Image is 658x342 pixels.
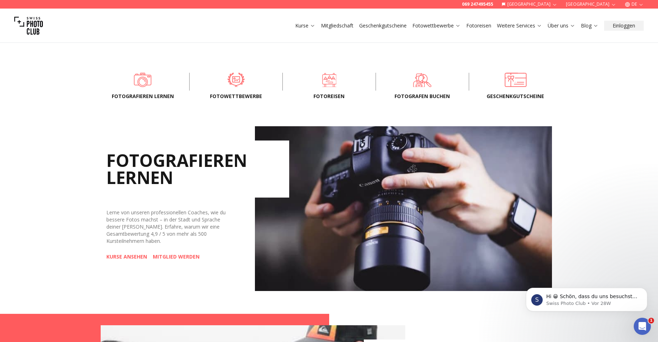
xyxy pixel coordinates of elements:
button: Über uns [545,21,578,31]
a: Fotoreisen [294,73,364,87]
button: Fotowettbewerbe [410,21,463,31]
h2: FOTOGRAFIEREN LERNEN [106,141,289,198]
a: KURSE ANSEHEN [106,253,147,260]
button: Blog [578,21,601,31]
button: Fotoreisen [463,21,494,31]
a: Blog [581,22,598,29]
a: Weitere Services [497,22,542,29]
button: Mitgliedschaft [318,21,356,31]
a: Mitgliedschaft [321,22,353,29]
a: FOTOGRAFEN BUCHEN [387,73,457,87]
button: Einloggen [604,21,644,31]
button: Weitere Services [494,21,545,31]
a: Kurse [295,22,315,29]
a: 069 247495455 [462,1,493,7]
a: Über uns [548,22,575,29]
a: Geschenkgutscheine [359,22,407,29]
a: Geschenkgutscheine [481,73,551,87]
img: Swiss photo club [14,11,43,40]
a: Fotowettbewerbe [201,73,271,87]
span: 1 [648,318,654,323]
button: Geschenkgutscheine [356,21,410,31]
a: MITGLIED WERDEN [153,253,200,260]
iframe: Intercom notifications Nachricht [515,273,658,323]
span: Fotowettbewerbe [201,93,271,100]
a: Fotografieren lernen [108,73,178,87]
button: Kurse [292,21,318,31]
img: Learn Photography [255,126,552,291]
span: Geschenkgutscheine [481,93,551,100]
span: FOTOGRAFEN BUCHEN [387,93,457,100]
span: Fotografieren lernen [108,93,178,100]
a: Fotoreisen [466,22,491,29]
span: Lerne von unseren professionellen Coaches, wie du bessere Fotos machst – in der Stadt und Sprache... [106,209,226,244]
a: Fotowettbewerbe [412,22,461,29]
iframe: Intercom live chat [634,318,651,335]
span: Fotoreisen [294,93,364,100]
